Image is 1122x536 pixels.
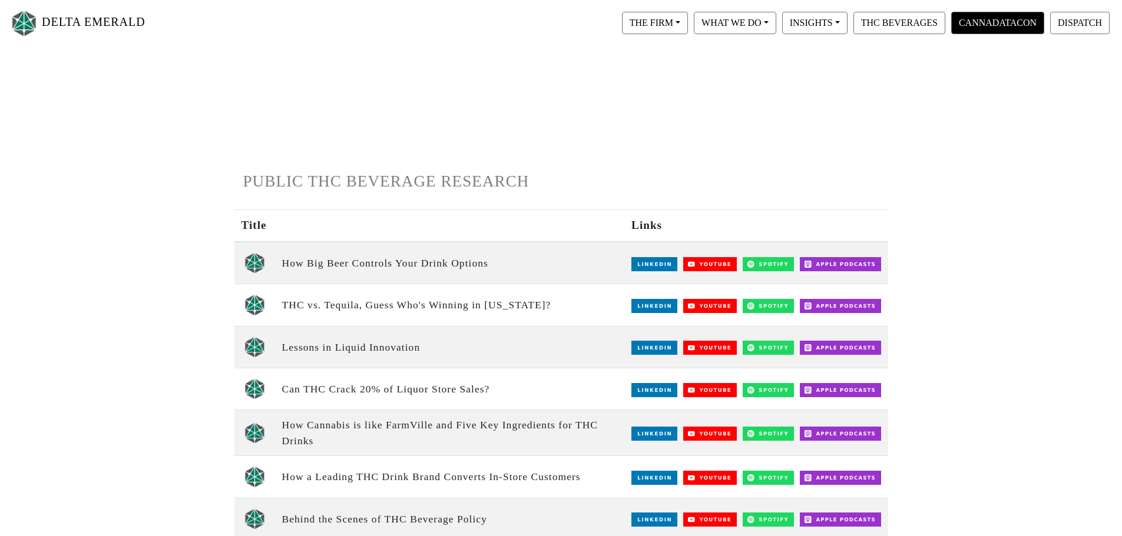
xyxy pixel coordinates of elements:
img: YouTube [683,299,737,313]
img: Apple Podcasts [800,427,881,441]
td: How a Leading THC Drink Brand Converts In-Store Customers [275,456,625,498]
button: CANNADATACON [951,12,1044,34]
img: Spotify [743,471,794,485]
img: unscripted logo [244,337,265,358]
img: Spotify [743,341,794,355]
img: LinkedIn [631,299,677,313]
a: THC BEVERAGES [850,17,948,27]
a: CANNADATACON [948,17,1047,27]
img: unscripted logo [244,294,265,315]
h1: PUBLIC THC BEVERAGE RESEARCH [243,172,879,191]
img: Apple Podcasts [800,341,881,355]
td: Lessons in Liquid Innovation [275,326,625,368]
img: YouTube [683,427,737,441]
th: Title [234,210,275,242]
img: unscripted logo [244,422,265,444]
td: How Big Beer Controls Your Drink Options [275,242,625,284]
img: Spotify [743,257,794,271]
img: Spotify [743,383,794,397]
img: LinkedIn [631,471,677,485]
img: unscripted logo [244,466,265,487]
a: DELTA EMERALD [9,5,145,42]
img: YouTube [683,512,737,527]
td: THC vs. Tequila, Guess Who's Winning in [US_STATE]? [275,284,625,326]
th: Links [624,210,888,242]
img: Logo [9,8,39,39]
button: INSIGHTS [782,12,848,34]
img: unscripted logo [244,508,265,530]
img: Apple Podcasts [800,512,881,527]
img: Apple Podcasts [800,257,881,271]
img: Apple Podcasts [800,471,881,485]
button: THE FIRM [622,12,688,34]
img: unscripted logo [244,378,265,399]
img: YouTube [683,341,737,355]
td: Can THC Crack 20% of Liquor Store Sales? [275,368,625,410]
td: How Cannabis is like FarmVille and Five Key Ingredients for THC Drinks [275,410,625,456]
img: LinkedIn [631,512,677,527]
img: YouTube [683,471,737,485]
img: Apple Podcasts [800,299,881,313]
button: DISPATCH [1050,12,1110,34]
img: LinkedIn [631,383,677,397]
img: Spotify [743,427,794,441]
a: DISPATCH [1047,17,1113,27]
img: Apple Podcasts [800,383,881,397]
button: THC BEVERAGES [853,12,945,34]
img: LinkedIn [631,341,677,355]
img: LinkedIn [631,427,677,441]
img: Spotify [743,299,794,313]
img: unscripted logo [244,252,265,274]
img: YouTube [683,383,737,397]
img: Spotify [743,512,794,527]
button: WHAT WE DO [694,12,776,34]
img: LinkedIn [631,257,677,271]
img: YouTube [683,257,737,271]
